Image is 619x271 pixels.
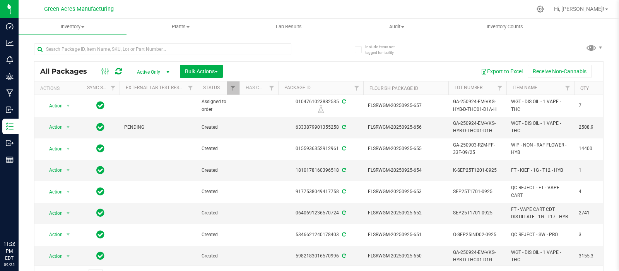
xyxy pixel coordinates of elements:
span: Created [202,188,235,195]
a: Qty [580,86,589,91]
span: SEP25T1701-0925 [453,209,502,217]
span: Sync from Compliance System [341,253,346,259]
span: select [63,143,73,154]
input: Search Package ID, Item Name, SKU, Lot or Part Number... [34,43,291,55]
span: Sync from Compliance System [341,167,346,173]
inline-svg: Reports [6,156,14,164]
span: Created [202,167,235,174]
span: Sync from Compliance System [341,232,346,237]
inline-svg: Outbound [6,139,14,147]
a: Filter [561,81,574,95]
span: Green Acres Manufacturing [44,6,114,12]
span: Action [42,251,63,262]
a: Flourish Package ID [369,86,418,91]
span: In Sync [96,122,104,133]
span: QC REJECT - FT - VAPE CART [511,184,569,199]
div: 1810178160396518 [277,167,364,174]
a: Inventory [19,19,127,35]
span: FLSRWGM-20250925-652 [368,209,444,217]
span: 2508.9 [579,124,608,131]
span: FLSRWGM-20250925-650 [368,252,444,260]
span: Plants [127,23,234,30]
span: K-SEP25T1201-0925 [453,167,502,174]
span: Sync from Compliance System [341,124,346,130]
div: 5346621240178403 [277,231,364,238]
a: Filter [494,81,506,95]
span: In Sync [96,250,104,261]
div: Actions [40,86,78,91]
span: Inventory Counts [476,23,534,30]
span: Action [42,143,63,154]
span: 1 [579,167,608,174]
inline-svg: Manufacturing [6,89,14,97]
a: External Lab Test Result [126,85,186,90]
span: Hi, [PERSON_NAME]! [554,6,604,12]
a: Filter [184,81,197,95]
span: Action [42,122,63,133]
div: 5982183016570996 [277,252,364,260]
a: Inventory Counts [451,19,559,35]
div: 0640691236570724 [277,209,364,217]
span: Include items not tagged for facility [365,44,404,55]
div: R&D Lab Sample [277,105,364,113]
span: Action [42,208,63,219]
span: 14400 [579,145,608,152]
a: Audit [343,19,451,35]
inline-svg: Analytics [6,39,14,47]
span: select [63,100,73,111]
span: FLSRWGM-20250925-657 [368,102,444,109]
span: QC REJECT - SW - PRO [511,231,569,238]
span: select [63,229,73,240]
span: In Sync [96,186,104,197]
span: select [63,122,73,133]
span: 4 [579,188,608,195]
th: Has COA [239,81,278,95]
span: Sync from Compliance System [341,146,346,151]
span: GA-250924-EM-VKS-HYB-D-THC01-D1H [453,120,502,135]
span: Sync from Compliance System [341,210,346,216]
span: Created [202,231,235,238]
p: 11:26 PM EDT [3,241,15,262]
a: Package ID [284,85,311,90]
a: Filter [265,81,278,95]
span: Created [202,209,235,217]
span: GA-250924-EM-VKS-HYB-D-THC01-D1G [453,249,502,264]
p: 09/25 [3,262,15,268]
span: GA-250924-EM-VKS-HYB-D-THC01-D1A-H [453,98,502,113]
inline-svg: Dashboard [6,22,14,30]
span: In Sync [96,207,104,218]
inline-svg: Grow [6,72,14,80]
a: Filter [227,81,239,95]
span: Assigned to order [202,98,235,113]
span: Created [202,124,235,131]
button: Bulk Actions [180,65,223,78]
span: FLSRWGM-20250925-655 [368,145,444,152]
span: Bulk Actions [185,68,218,74]
span: Lab Results [265,23,312,30]
span: 7 [579,102,608,109]
a: Lot Number [455,85,482,90]
span: All Packages [40,67,95,76]
span: WGT - DIS OIL - 1 VAPE - THC [511,249,569,264]
iframe: Resource center [8,209,31,232]
span: In Sync [96,143,104,154]
a: Sync Status [87,85,117,90]
a: Lab Results [235,19,343,35]
span: WGT - DIS OIL - 1 VAPE - THC [511,120,569,135]
span: FLSRWGM-20250925-656 [368,124,444,131]
span: 3155.3 [579,252,608,260]
span: select [63,208,73,219]
button: Receive Non-Cannabis [528,65,592,78]
span: Action [42,100,63,111]
span: In Sync [96,100,104,111]
span: PENDING [124,124,192,131]
div: 9177538049417758 [277,188,364,195]
span: FLSRWGM-20250925-651 [368,231,444,238]
span: 2741 [579,209,608,217]
span: WIP - NON - RAF FLOWER - HYB [511,142,569,156]
a: Filter [107,81,120,95]
a: Status [203,85,220,90]
span: WGT - DIS OIL - 1 VAPE - THC [511,98,569,113]
span: GA-250903-RZM-FF-33F-09/25 [453,142,502,156]
span: Audit [343,23,450,30]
